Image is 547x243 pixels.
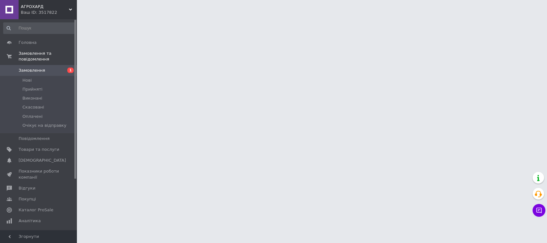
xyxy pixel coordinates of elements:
[19,168,59,180] span: Показники роботи компанії
[22,86,42,92] span: Прийняті
[21,4,69,10] span: АГРОХАРД
[19,218,41,224] span: Аналітика
[67,68,74,73] span: 1
[22,77,32,83] span: Нові
[19,207,53,213] span: Каталог ProSale
[22,95,42,101] span: Виконані
[19,185,35,191] span: Відгуки
[19,229,59,241] span: Інструменти веб-майстра та SEO
[533,204,545,217] button: Чат з покупцем
[19,158,66,163] span: [DEMOGRAPHIC_DATA]
[19,147,59,152] span: Товари та послуги
[19,40,37,45] span: Головна
[22,123,66,128] span: Очікує на відправку
[19,136,50,142] span: Повідомлення
[19,51,77,62] span: Замовлення та повідомлення
[19,68,45,73] span: Замовлення
[22,114,43,119] span: Оплачені
[19,196,36,202] span: Покупці
[3,22,75,34] input: Пошук
[21,10,77,15] div: Ваш ID: 3517822
[22,104,44,110] span: Скасовані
